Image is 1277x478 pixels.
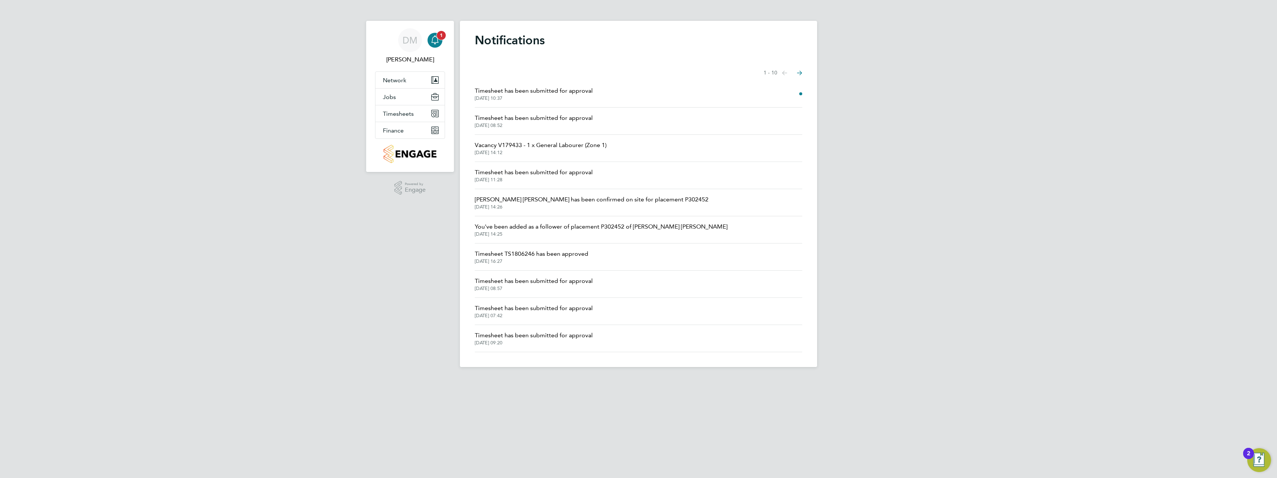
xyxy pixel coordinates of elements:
[375,105,445,122] button: Timesheets
[475,86,593,95] span: Timesheet has been submitted for approval
[475,122,593,128] span: [DATE] 08:52
[394,181,426,195] a: Powered byEngage
[375,28,445,64] a: DM[PERSON_NAME]
[475,249,588,264] a: Timesheet TS1806246 has been approved[DATE] 16:27
[764,66,802,80] nav: Select page of notifications list
[366,21,454,172] nav: Main navigation
[475,340,593,346] span: [DATE] 09:20
[428,28,442,52] a: 1
[475,222,727,231] span: You've been added as a follower of placement P302452 of [PERSON_NAME] [PERSON_NAME]
[475,86,593,101] a: Timesheet has been submitted for approval[DATE] 10:37
[475,277,593,286] span: Timesheet has been submitted for approval
[475,114,593,122] span: Timesheet has been submitted for approval
[475,331,593,340] span: Timesheet has been submitted for approval
[475,168,593,177] span: Timesheet has been submitted for approval
[383,127,404,134] span: Finance
[375,55,445,64] span: Daniel Marsh
[475,277,593,291] a: Timesheet has been submitted for approval[DATE] 08:57
[383,110,414,117] span: Timesheets
[475,141,607,150] span: Vacancy V179433 - 1 x General Labourer (Zone 1)
[475,204,708,210] span: [DATE] 14:26
[475,231,727,237] span: [DATE] 14:25
[475,286,593,291] span: [DATE] 08:57
[475,222,727,237] a: You've been added as a follower of placement P302452 of [PERSON_NAME] [PERSON_NAME][DATE] 14:25
[475,304,593,313] span: Timesheet has been submitted for approval
[383,77,406,84] span: Network
[475,195,708,210] a: [PERSON_NAME] [PERSON_NAME] has been confirmed on site for placement P302452[DATE] 14:26
[1247,453,1250,463] div: 2
[764,69,777,77] span: 1 - 10
[475,331,593,346] a: Timesheet has been submitted for approval[DATE] 09:20
[475,95,593,101] span: [DATE] 10:37
[375,89,445,105] button: Jobs
[475,168,593,183] a: Timesheet has been submitted for approval[DATE] 11:28
[475,177,593,183] span: [DATE] 11:28
[475,33,802,48] h1: Notifications
[475,249,588,258] span: Timesheet TS1806246 has been approved
[475,141,607,156] a: Vacancy V179433 - 1 x General Labourer (Zone 1)[DATE] 14:12
[383,93,396,101] span: Jobs
[475,258,588,264] span: [DATE] 16:27
[405,181,426,187] span: Powered by
[475,304,593,319] a: Timesheet has been submitted for approval[DATE] 07:42
[375,72,445,88] button: Network
[475,114,593,128] a: Timesheet has been submitted for approval[DATE] 08:52
[475,313,593,319] span: [DATE] 07:42
[475,150,607,156] span: [DATE] 14:12
[403,35,417,45] span: DM
[375,122,445,138] button: Finance
[475,195,708,204] span: [PERSON_NAME] [PERSON_NAME] has been confirmed on site for placement P302452
[1247,448,1271,472] button: Open Resource Center, 2 new notifications
[384,145,436,163] img: countryside-properties-logo-retina.png
[437,31,446,40] span: 1
[405,187,426,193] span: Engage
[375,145,445,163] a: Go to home page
